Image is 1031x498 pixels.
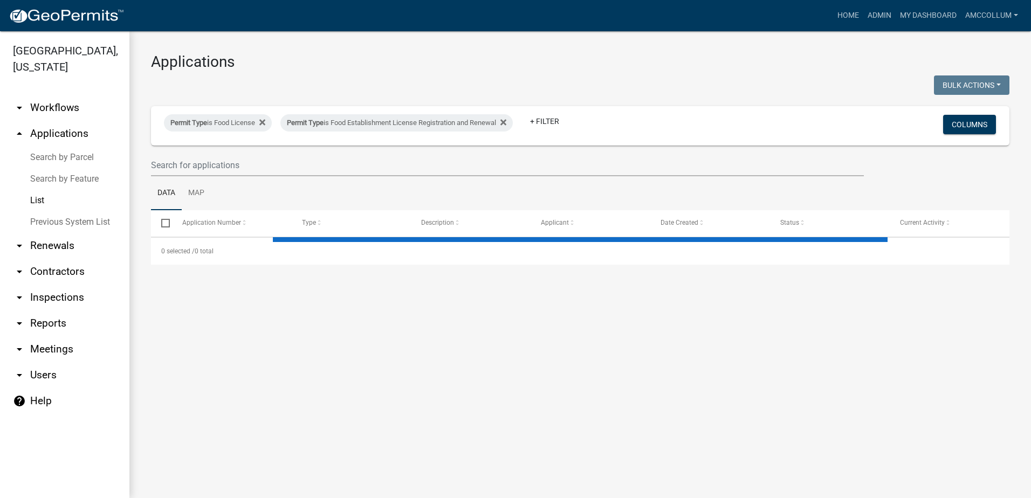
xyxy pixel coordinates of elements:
datatable-header-cell: Date Created [650,210,770,236]
span: Permit Type [170,119,207,127]
datatable-header-cell: Type [291,210,411,236]
h3: Applications [151,53,1009,71]
i: arrow_drop_up [13,127,26,140]
input: Search for applications [151,154,864,176]
a: amccollum [961,5,1022,26]
datatable-header-cell: Select [151,210,171,236]
a: Admin [863,5,896,26]
div: 0 total [151,238,1009,265]
i: arrow_drop_down [13,369,26,382]
a: + Filter [521,112,568,131]
span: Permit Type [287,119,324,127]
datatable-header-cell: Description [411,210,531,236]
datatable-header-cell: Applicant [531,210,650,236]
i: arrow_drop_down [13,343,26,356]
a: Home [833,5,863,26]
span: 0 selected / [161,247,195,255]
i: arrow_drop_down [13,265,26,278]
span: Type [302,219,316,226]
span: Current Activity [900,219,945,226]
button: Columns [943,115,996,134]
div: is Food License [164,114,272,132]
span: Date Created [661,219,698,226]
a: Data [151,176,182,211]
i: arrow_drop_down [13,317,26,330]
div: is Food Establishment License Registration and Renewal [280,114,513,132]
i: arrow_drop_down [13,101,26,114]
datatable-header-cell: Application Number [171,210,291,236]
button: Bulk Actions [934,75,1009,95]
datatable-header-cell: Current Activity [890,210,1009,236]
span: Application Number [182,219,241,226]
i: arrow_drop_down [13,291,26,304]
span: Description [421,219,454,226]
a: Map [182,176,211,211]
a: My Dashboard [896,5,961,26]
i: help [13,395,26,407]
span: Status [780,219,799,226]
span: Applicant [541,219,569,226]
i: arrow_drop_down [13,239,26,252]
datatable-header-cell: Status [770,210,890,236]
